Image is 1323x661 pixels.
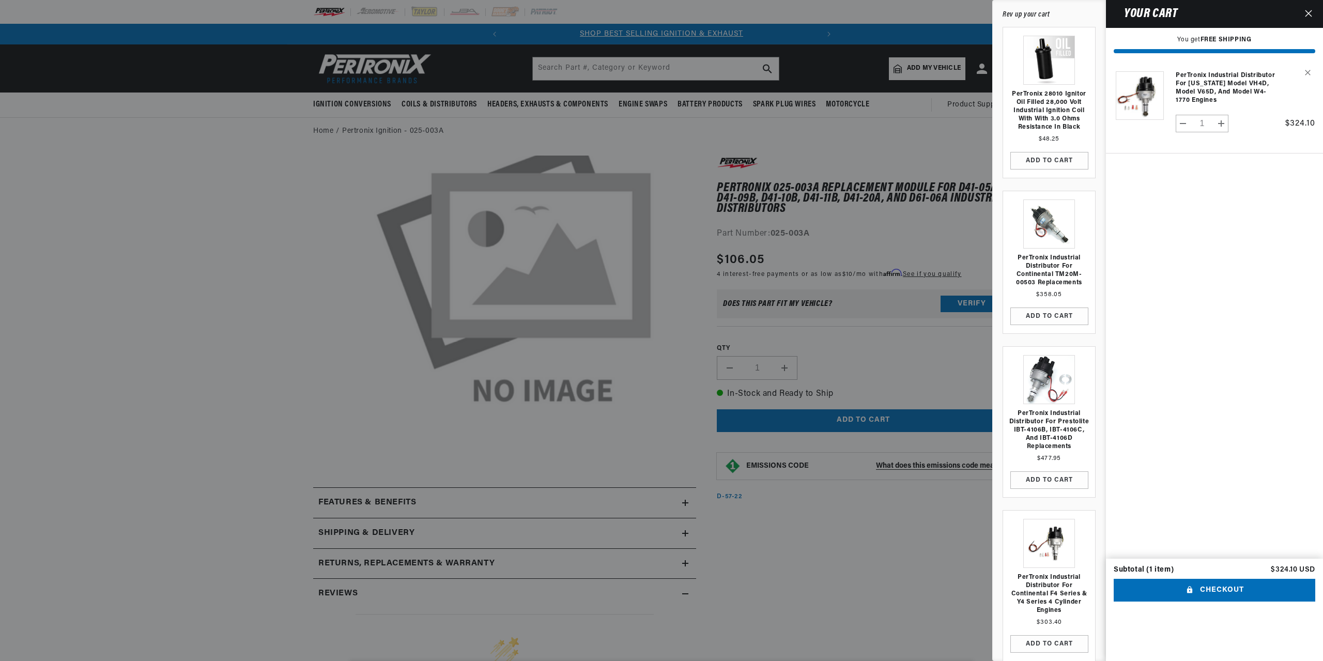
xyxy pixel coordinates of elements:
[1114,36,1315,44] p: You get
[1114,615,1315,638] iframe: PayPal-paypal
[1114,9,1177,19] h2: Your cart
[1285,119,1315,128] span: $324.10
[1176,71,1279,104] a: PerTronix Industrial Distributor for [US_STATE] Model VH4D, Model V65D, and Model W4-1770 Engines
[1271,566,1315,574] p: $324.10 USD
[1190,115,1214,132] input: Quantity for PerTronix Industrial Distributor for Wisconsin Model VH4D, Model V65D, and Model W4-...
[1201,37,1252,43] strong: FREE SHIPPING
[1114,579,1315,602] button: Checkout
[1114,566,1174,574] div: Subtotal (1 item)
[1297,64,1315,82] button: Remove PerTronix Industrial Distributor for Wisconsin Model VH4D, Model V65D, and Model W4-1770 E...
